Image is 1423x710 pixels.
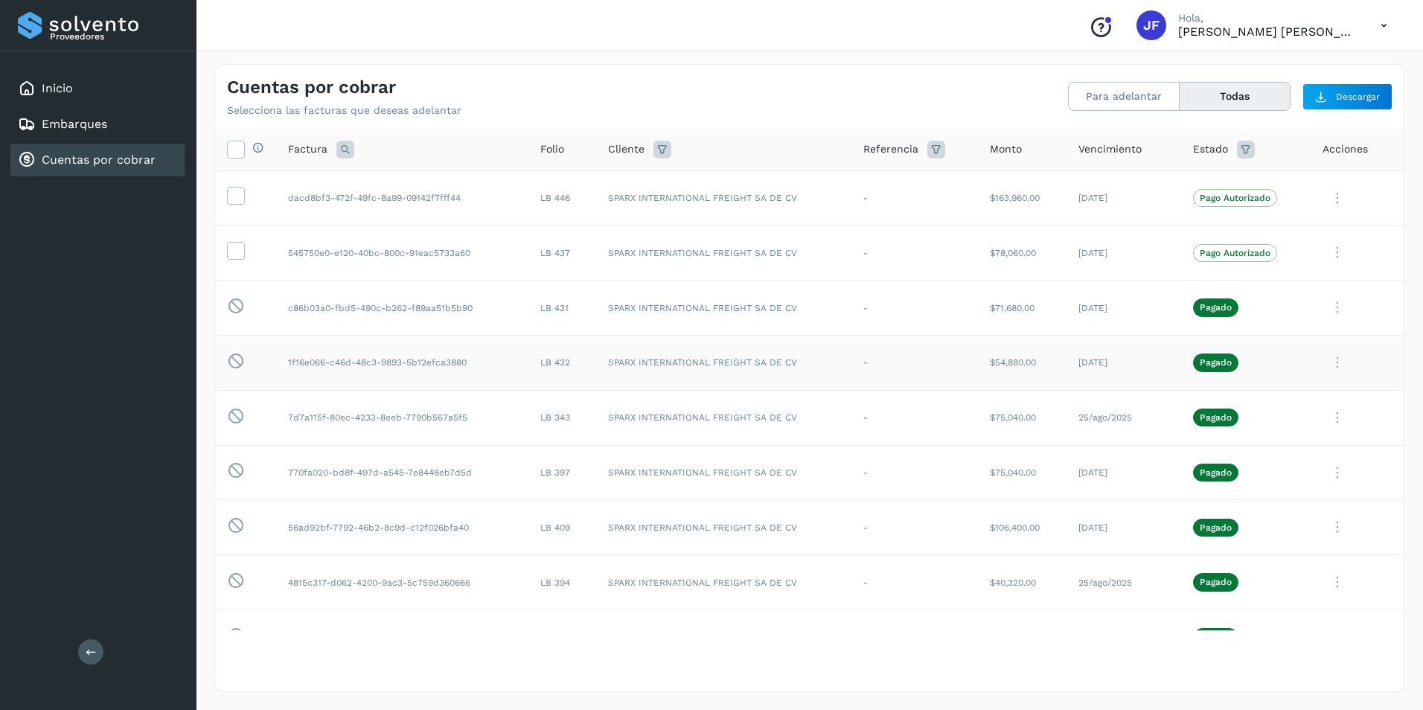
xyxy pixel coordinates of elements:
[528,226,596,281] td: LB 437
[276,555,528,610] td: 4815c317-d062-4200-9ac3-5c759d360666
[978,555,1067,610] td: $40,320.00
[978,445,1067,500] td: $75,040.00
[276,226,528,281] td: 545750e0-e120-40bc-800c-91eac5733a60
[596,445,851,500] td: SPARX INTERNATIONAL FREIGHT SA DE CV
[276,610,528,665] td: 225aee17-366c-44f5-a6dd-8d5764136aec
[851,170,978,226] td: -
[528,500,596,555] td: LB 409
[978,226,1067,281] td: $78,060.00
[1336,90,1380,103] span: Descargar
[596,335,851,390] td: SPARX INTERNATIONAL FREIGHT SA DE CV
[978,610,1067,665] td: $6,380.00
[276,445,528,500] td: 770fa020-bd8f-497d-a545-7e8448eb7d5d
[42,81,73,95] a: Inicio
[1067,170,1182,226] td: [DATE]
[1067,281,1182,336] td: [DATE]
[1067,555,1182,610] td: 25/ago/2025
[528,390,596,445] td: LB 343
[1178,25,1357,39] p: JUAN FRANCISCO PARDO MARTINEZ
[851,281,978,336] td: -
[1200,248,1270,258] p: Pago Autorizado
[1067,610,1182,665] td: [DATE]
[851,390,978,445] td: -
[288,141,327,157] span: Factura
[227,77,396,98] h4: Cuentas por cobrar
[596,281,851,336] td: SPARX INTERNATIONAL FREIGHT SA DE CV
[42,117,107,131] a: Embarques
[596,610,851,665] td: SPARX INTERNATIONAL FREIGHT SA DE CV
[863,141,918,157] span: Referencia
[596,170,851,226] td: SPARX INTERNATIONAL FREIGHT SA DE CV
[50,31,179,42] p: Proveedores
[528,170,596,226] td: LB 446
[1067,500,1182,555] td: [DATE]
[1078,141,1142,157] span: Vencimiento
[1067,226,1182,281] td: [DATE]
[1067,335,1182,390] td: [DATE]
[596,500,851,555] td: SPARX INTERNATIONAL FREIGHT SA DE CV
[10,72,185,105] div: Inicio
[596,390,851,445] td: SPARX INTERNATIONAL FREIGHT SA DE CV
[1200,577,1232,587] p: Pagado
[851,555,978,610] td: -
[276,335,528,390] td: 1f16e066-c46d-48c3-9893-5b12efca3880
[1178,12,1357,25] p: Hola,
[42,153,156,167] a: Cuentas por cobrar
[1323,141,1368,157] span: Acciones
[596,555,851,610] td: SPARX INTERNATIONAL FREIGHT SA DE CV
[1193,141,1228,157] span: Estado
[1302,83,1392,110] button: Descargar
[540,141,564,157] span: Folio
[528,555,596,610] td: LB 394
[1180,83,1290,110] button: Todas
[1067,445,1182,500] td: [DATE]
[1069,83,1180,110] button: Para adelantar
[227,104,461,117] p: Selecciona las facturas que deseas adelantar
[10,108,185,141] div: Embarques
[276,500,528,555] td: 56ad92bf-7792-46b2-8c9d-c12f026bfa40
[1200,357,1232,368] p: Pagado
[990,141,1022,157] span: Monto
[851,335,978,390] td: -
[978,170,1067,226] td: $163,960.00
[528,335,596,390] td: LB 432
[978,500,1067,555] td: $106,400.00
[596,226,851,281] td: SPARX INTERNATIONAL FREIGHT SA DE CV
[528,445,596,500] td: LB 397
[528,281,596,336] td: LB 431
[528,610,596,665] td: LB 344
[1200,522,1232,533] p: Pagado
[978,281,1067,336] td: $71,680.00
[978,335,1067,390] td: $54,880.00
[1200,467,1232,478] p: Pagado
[851,226,978,281] td: -
[1200,302,1232,313] p: Pagado
[978,390,1067,445] td: $75,040.00
[1200,412,1232,423] p: Pagado
[1200,193,1270,203] p: Pago Autorizado
[851,445,978,500] td: -
[276,281,528,336] td: c86b03a0-fbd5-490c-b262-f89aa51b5b90
[10,144,185,176] div: Cuentas por cobrar
[276,390,528,445] td: 7d7a115f-80ec-4233-8eeb-7790b567a5f5
[851,500,978,555] td: -
[276,170,528,226] td: dacd8bf3-472f-49fc-8a99-09142f7fff44
[851,610,978,665] td: -
[608,141,645,157] span: Cliente
[1067,390,1182,445] td: 25/ago/2025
